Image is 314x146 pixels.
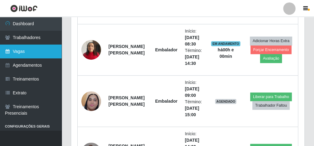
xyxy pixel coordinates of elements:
time: [DATE] 08:30 [185,35,199,46]
time: [DATE] 15:00 [185,106,199,117]
strong: Embalador [155,47,177,52]
time: [DATE] 09:00 [185,86,199,98]
span: EM ANDAMENTO [211,41,240,46]
strong: há 00 h e 00 min [218,47,234,59]
li: Início: [185,28,204,47]
button: Avaliação [260,54,282,63]
button: Forçar Encerramento [251,45,292,54]
li: Término: [185,99,204,118]
time: [DATE] 14:30 [185,54,199,66]
strong: [PERSON_NAME] [PERSON_NAME] [108,44,145,55]
img: 1737135977494.jpeg [81,37,101,63]
li: Término: [185,47,204,67]
button: Liberar para Trabalho [250,93,292,101]
img: 1739383182576.jpeg [81,79,101,123]
button: Trabalhador Faltou [252,101,290,110]
img: CoreUI Logo [10,5,38,12]
button: Adicionar Horas Extra [250,37,292,45]
strong: [PERSON_NAME] [PERSON_NAME] [108,95,145,107]
span: AGENDADO [215,99,237,104]
li: Início: [185,79,204,99]
strong: Embalador [155,99,177,104]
